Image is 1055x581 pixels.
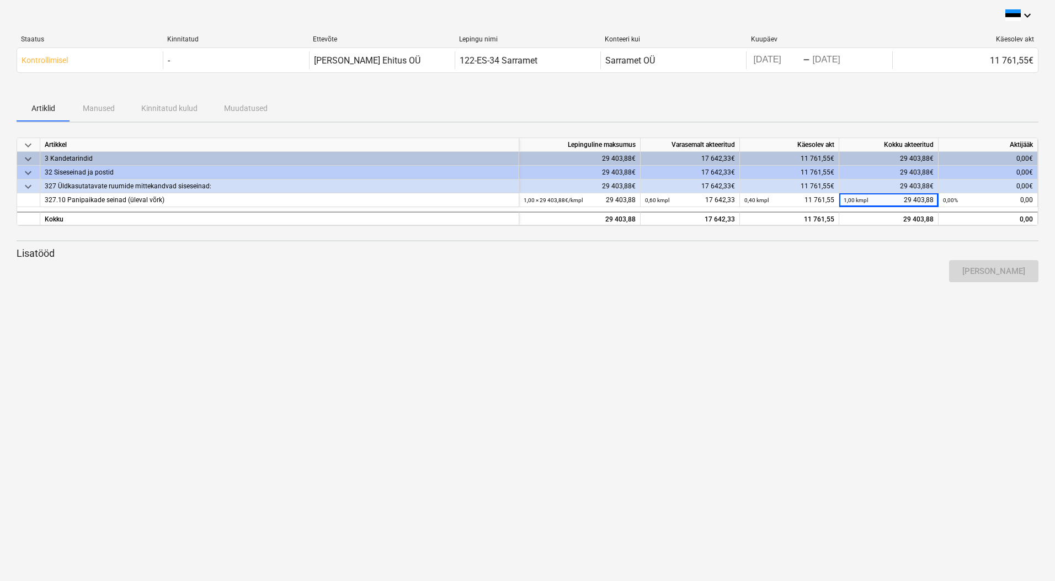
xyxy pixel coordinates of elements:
[939,179,1038,193] div: 0,00€
[22,55,68,66] p: Kontrollimisel
[167,35,305,43] div: Kinnitatud
[839,179,939,193] div: 29 403,88€
[40,212,519,225] div: Kokku
[803,57,810,64] div: -
[740,152,839,166] div: 11 761,55€
[744,193,834,207] div: 11 761,55
[897,35,1034,43] div: Käesolev akt
[751,52,803,68] input: Algus
[744,197,769,203] small: 0,40 kmpl
[641,179,740,193] div: 17 642,33€
[740,179,839,193] div: 11 761,55€
[744,213,834,226] div: 11 761,55
[313,35,450,43] div: Ettevõte
[939,152,1038,166] div: 0,00€
[460,55,537,66] div: 122-ES-34 Sarramet
[1021,9,1034,22] i: keyboard_arrow_down
[939,166,1038,179] div: 0,00€
[519,152,641,166] div: 29 403,88€
[844,193,934,207] div: 29 403,88
[605,55,655,66] div: Sarramet OÜ
[45,193,514,207] div: 327.10 Panipaikade seinad (üleval võrk)
[641,152,740,166] div: 17 642,33€
[641,138,740,152] div: Varasemalt akteeritud
[892,51,1038,69] div: 11 761,55€
[519,179,641,193] div: 29 403,88€
[519,138,641,152] div: Lepinguline maksumus
[459,35,596,43] div: Lepingu nimi
[30,103,56,114] p: Artiklid
[645,213,735,226] div: 17 642,33
[40,138,519,152] div: Artikkel
[839,138,939,152] div: Kokku akteeritud
[22,166,35,179] span: keyboard_arrow_down
[168,55,170,66] div: -
[740,166,839,179] div: 11 761,55€
[740,138,839,152] div: Käesolev akt
[943,193,1033,207] div: 0,00
[939,138,1038,152] div: Aktijääk
[810,52,862,68] input: Lõpp
[524,213,636,226] div: 29 403,88
[839,212,939,225] div: 29 403,88
[844,197,868,203] small: 1,00 kmpl
[45,166,514,179] div: 32 Siseseinad ja postid
[45,179,514,193] div: 327 Üldkasutatavate ruumide mittekandvad siseseinad:
[605,35,742,43] div: Konteeri kui
[22,139,35,152] span: keyboard_arrow_down
[21,35,158,43] div: Staatus
[943,197,958,203] small: 0,00%
[524,197,583,203] small: 1,00 × 29 403,88€ / kmpl
[839,166,939,179] div: 29 403,88€
[45,152,514,166] div: 3 Kandetarindid
[645,193,735,207] div: 17 642,33
[943,213,1033,226] div: 0,00
[839,152,939,166] div: 29 403,88€
[22,152,35,166] span: keyboard_arrow_down
[524,193,636,207] div: 29 403,88
[645,197,669,203] small: 0,60 kmpl
[22,180,35,193] span: keyboard_arrow_down
[519,166,641,179] div: 29 403,88€
[314,55,420,66] div: [PERSON_NAME] Ehitus OÜ
[17,247,1038,260] p: Lisatööd
[751,35,888,43] div: Kuupäev
[641,166,740,179] div: 17 642,33€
